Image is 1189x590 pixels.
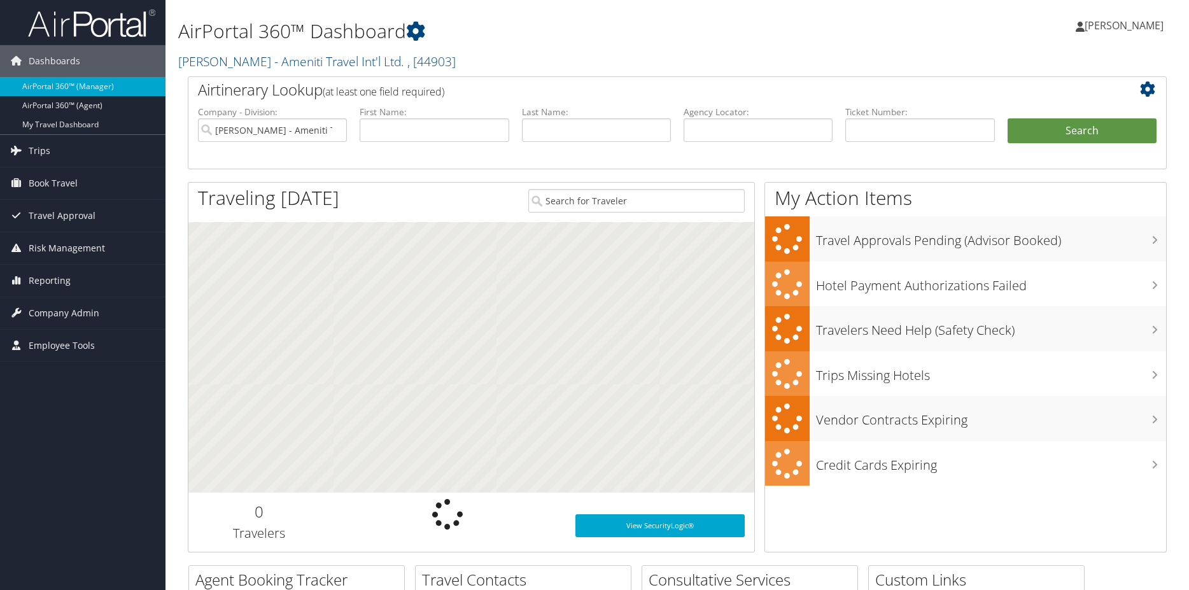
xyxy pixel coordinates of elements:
[816,360,1166,384] h3: Trips Missing Hotels
[765,441,1166,486] a: Credit Cards Expiring
[29,297,99,329] span: Company Admin
[29,265,71,297] span: Reporting
[198,185,339,211] h1: Traveling [DATE]
[198,524,320,542] h3: Travelers
[845,106,994,118] label: Ticket Number:
[765,216,1166,262] a: Travel Approvals Pending (Advisor Booked)
[29,200,95,232] span: Travel Approval
[816,315,1166,339] h3: Travelers Need Help (Safety Check)
[178,53,456,70] a: [PERSON_NAME] - Ameniti Travel Int'l Ltd.
[29,45,80,77] span: Dashboards
[1008,118,1157,144] button: Search
[816,450,1166,474] h3: Credit Cards Expiring
[765,185,1166,211] h1: My Action Items
[360,106,509,118] label: First Name:
[28,8,155,38] img: airportal-logo.png
[575,514,745,537] a: View SecurityLogic®
[178,18,843,45] h1: AirPortal 360™ Dashboard
[816,405,1166,429] h3: Vendor Contracts Expiring
[29,135,50,167] span: Trips
[816,225,1166,249] h3: Travel Approvals Pending (Advisor Booked)
[198,106,347,118] label: Company - Division:
[323,85,444,99] span: (at least one field required)
[29,330,95,362] span: Employee Tools
[198,79,1075,101] h2: Airtinerary Lookup
[765,351,1166,397] a: Trips Missing Hotels
[684,106,833,118] label: Agency Locator:
[1085,18,1164,32] span: [PERSON_NAME]
[765,396,1166,441] a: Vendor Contracts Expiring
[765,262,1166,307] a: Hotel Payment Authorizations Failed
[29,232,105,264] span: Risk Management
[407,53,456,70] span: , [ 44903 ]
[528,189,745,213] input: Search for Traveler
[198,501,320,523] h2: 0
[816,270,1166,295] h3: Hotel Payment Authorizations Failed
[765,306,1166,351] a: Travelers Need Help (Safety Check)
[1076,6,1176,45] a: [PERSON_NAME]
[29,167,78,199] span: Book Travel
[522,106,671,118] label: Last Name:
